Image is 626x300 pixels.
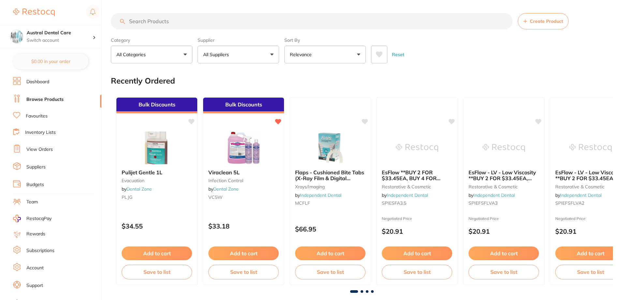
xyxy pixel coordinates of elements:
[382,246,452,260] button: Add to cart
[213,186,239,192] a: Dental Zone
[122,265,192,279] button: Save to list
[111,76,175,86] h2: Recently Ordered
[198,46,279,63] button: All Suppliers
[26,247,54,254] a: Subscriptions
[26,146,53,153] a: View Orders
[469,200,539,206] small: SPIEFSFLVA3
[203,98,284,113] div: Bulk Discounts
[208,186,239,192] span: by
[116,98,197,113] div: Bulk Discounts
[203,51,231,58] p: All Suppliers
[26,215,52,222] span: RestocqPay
[10,30,23,43] img: Austral Dental Care
[300,192,341,198] a: Independent Dental
[382,200,452,206] small: SPIESFA3.5
[387,192,428,198] a: Independent Dental
[555,265,626,279] button: Save to list
[295,184,365,189] small: xrays/imaging
[13,5,55,20] a: Restocq Logo
[208,222,279,230] p: $33.18
[25,129,56,136] a: Inventory Lists
[26,265,44,271] a: Account
[26,79,49,85] a: Dashboard
[382,184,452,189] small: restorative & cosmetic
[469,192,515,198] span: by
[469,265,539,279] button: Save to list
[295,200,365,206] small: MCFLF
[13,8,55,16] img: Restocq Logo
[122,169,192,175] b: Pulijet Gentle 1L
[122,195,192,200] small: PLJG
[26,164,46,170] a: Suppliers
[382,216,452,221] small: Negotiated Price
[518,13,569,29] button: Create Product
[13,215,52,222] a: RestocqPay
[530,19,563,24] span: Create Product
[26,282,43,289] a: Support
[295,265,365,279] button: Save to list
[208,265,279,279] button: Save to list
[295,192,341,198] span: by
[13,215,21,222] img: RestocqPay
[469,246,539,260] button: Add to cart
[483,132,525,164] img: EsFlow - LV - Low Viscosity **BUY 2 FOR $33.45EA, BUY 4 FOR $29.80ea, OR BUY 6 FOR $25.40EA - A3
[222,132,265,164] img: Viraclean 5L
[208,178,279,183] small: Infection Control
[555,169,626,182] b: EsFlow - LV - Low Viscosity **BUY 2 FOR $33.45EA, BUY 4 FOR $29.80ea, OR BUY 6 FOR $25.40EA - A2
[469,216,539,221] small: Negotiated Price
[27,37,93,44] p: Switch account
[27,30,93,36] h4: Austral Dental Care
[208,169,279,175] b: Viraclean 5L
[127,186,152,192] a: Dental Zone
[122,246,192,260] button: Add to cart
[136,132,178,164] img: Pulijet Gentle 1L
[555,200,626,206] small: SPIEFSFLVA2
[295,246,365,260] button: Add to cart
[382,192,428,198] span: by
[284,46,366,63] button: Relevance
[555,184,626,189] small: restorative & cosmetic
[382,169,452,182] b: EsFlow **BUY 2 FOR $33.45EA, BUY 4 FOR $29.80ea, OR BUY 6 FOR $25.40EA - A3.5
[116,51,148,58] p: All Categories
[295,225,365,233] p: $66.95
[560,192,602,198] a: Independent Dental
[26,199,38,205] a: Team
[208,195,279,200] small: VC5W
[309,132,351,164] img: Flaps - Cushioned Bite Tabs (X-Ray Film & Digital Sensor)
[469,184,539,189] small: restorative & cosmetic
[122,178,192,183] small: Evacuation
[555,246,626,260] button: Add to cart
[469,228,539,235] p: $20.91
[26,182,44,188] a: Budgets
[26,113,48,119] a: Favourites
[382,265,452,279] button: Save to list
[396,132,438,164] img: EsFlow **BUY 2 FOR $33.45EA, BUY 4 FOR $29.80ea, OR BUY 6 FOR $25.40EA - A3.5
[198,37,279,43] label: Supplier
[295,169,365,182] b: Flaps - Cushioned Bite Tabs (X-Ray Film & Digital Sensor)
[569,132,612,164] img: EsFlow - LV - Low Viscosity **BUY 2 FOR $33.45EA, BUY 4 FOR $29.80ea, OR BUY 6 FOR $25.40EA - A2
[555,228,626,235] p: $20.91
[555,216,626,221] small: Negotiated Price
[208,246,279,260] button: Add to cart
[111,37,192,43] label: Category
[469,169,539,182] b: EsFlow - LV - Low Viscosity **BUY 2 FOR $33.45EA, BUY 4 FOR $29.80ea, OR BUY 6 FOR $25.40EA - A3
[26,231,45,237] a: Rewards
[473,192,515,198] a: Independent Dental
[26,96,64,103] a: Browse Products
[122,222,192,230] p: $34.55
[111,46,192,63] button: All Categories
[290,51,314,58] p: Relevance
[382,228,452,235] p: $20.91
[122,186,152,192] span: by
[390,46,406,63] button: Reset
[111,13,513,29] input: Search Products
[555,192,602,198] span: by
[13,54,88,69] button: $0.00 in your order
[284,37,366,43] label: Sort By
